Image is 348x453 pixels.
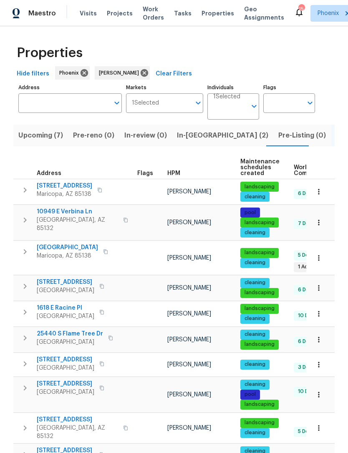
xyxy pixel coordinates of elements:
[263,85,315,90] label: Flags
[241,289,278,296] span: landscaping
[37,415,118,424] span: [STREET_ADDRESS]
[111,97,123,109] button: Open
[167,255,211,261] span: [PERSON_NAME]
[241,315,269,322] span: cleaning
[107,9,133,18] span: Projects
[294,165,346,176] span: Work Order Completion
[213,93,240,100] span: 1 Selected
[37,338,103,346] span: [GEOGRAPHIC_DATA]
[37,208,118,216] span: 10949 E Verbina Ln
[241,401,278,408] span: landscaping
[241,331,269,338] span: cleaning
[318,9,339,18] span: Phoenix
[295,428,318,435] span: 5 Done
[192,97,204,109] button: Open
[177,130,268,141] span: In-[GEOGRAPHIC_DATA] (2)
[174,10,192,16] span: Tasks
[241,429,269,436] span: cleaning
[295,263,330,270] span: 1 Accepted
[99,69,142,77] span: [PERSON_NAME]
[167,362,211,368] span: [PERSON_NAME]
[28,9,56,18] span: Maestro
[80,9,97,18] span: Visits
[278,130,326,141] span: Pre-Listing (0)
[17,49,83,57] span: Properties
[241,381,269,388] span: cleaning
[202,9,234,18] span: Properties
[37,355,94,364] span: [STREET_ADDRESS]
[241,193,269,200] span: cleaning
[241,209,259,216] span: pool
[18,130,63,141] span: Upcoming (7)
[295,220,319,227] span: 7 Done
[241,183,278,190] span: landscaping
[241,259,269,266] span: cleaning
[126,85,204,90] label: Markets
[167,220,211,225] span: [PERSON_NAME]
[295,338,319,345] span: 6 Done
[295,312,321,319] span: 10 Done
[37,190,92,198] span: Maricopa, AZ 85138
[37,216,118,233] span: [GEOGRAPHIC_DATA], AZ 85132
[37,330,103,338] span: 25440 S Flame Tree Dr
[17,69,49,79] span: Hide filters
[73,130,114,141] span: Pre-reno (0)
[244,5,284,22] span: Geo Assignments
[241,229,269,236] span: cleaning
[137,170,153,176] span: Flags
[124,130,167,141] span: In-review (0)
[241,219,278,226] span: landscaping
[295,252,318,259] span: 5 Done
[241,249,278,256] span: landscaping
[37,312,94,320] span: [GEOGRAPHIC_DATA]
[167,170,180,176] span: HPM
[37,278,94,286] span: [STREET_ADDRESS]
[167,189,211,195] span: [PERSON_NAME]
[37,364,94,372] span: [GEOGRAPHIC_DATA]
[37,243,98,252] span: [GEOGRAPHIC_DATA]
[167,392,211,398] span: [PERSON_NAME]
[295,388,321,395] span: 10 Done
[37,388,94,396] span: [GEOGRAPHIC_DATA]
[152,66,195,82] button: Clear Filters
[207,85,259,90] label: Individuals
[248,100,260,112] button: Open
[13,66,53,82] button: Hide filters
[295,364,319,371] span: 3 Done
[241,361,269,368] span: cleaning
[298,5,304,13] div: 15
[143,5,164,22] span: Work Orders
[37,170,61,176] span: Address
[18,85,122,90] label: Address
[37,424,118,440] span: [GEOGRAPHIC_DATA], AZ 85132
[304,97,316,109] button: Open
[156,69,192,79] span: Clear Filters
[240,159,280,176] span: Maintenance schedules created
[95,66,150,80] div: [PERSON_NAME]
[241,341,278,348] span: landscaping
[167,337,211,343] span: [PERSON_NAME]
[241,305,278,312] span: landscaping
[59,69,82,77] span: Phoenix
[132,100,159,107] span: 1 Selected
[241,391,259,398] span: pool
[37,252,98,260] span: Maricopa, AZ 85138
[295,286,319,293] span: 6 Done
[167,285,211,291] span: [PERSON_NAME]
[37,286,94,295] span: [GEOGRAPHIC_DATA]
[167,311,211,317] span: [PERSON_NAME]
[55,66,90,80] div: Phoenix
[37,182,92,190] span: [STREET_ADDRESS]
[241,279,269,286] span: cleaning
[295,190,319,197] span: 6 Done
[167,425,211,431] span: [PERSON_NAME]
[241,419,278,426] span: landscaping
[37,380,94,388] span: [STREET_ADDRESS]
[37,304,94,312] span: 1618 E Racine Pl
